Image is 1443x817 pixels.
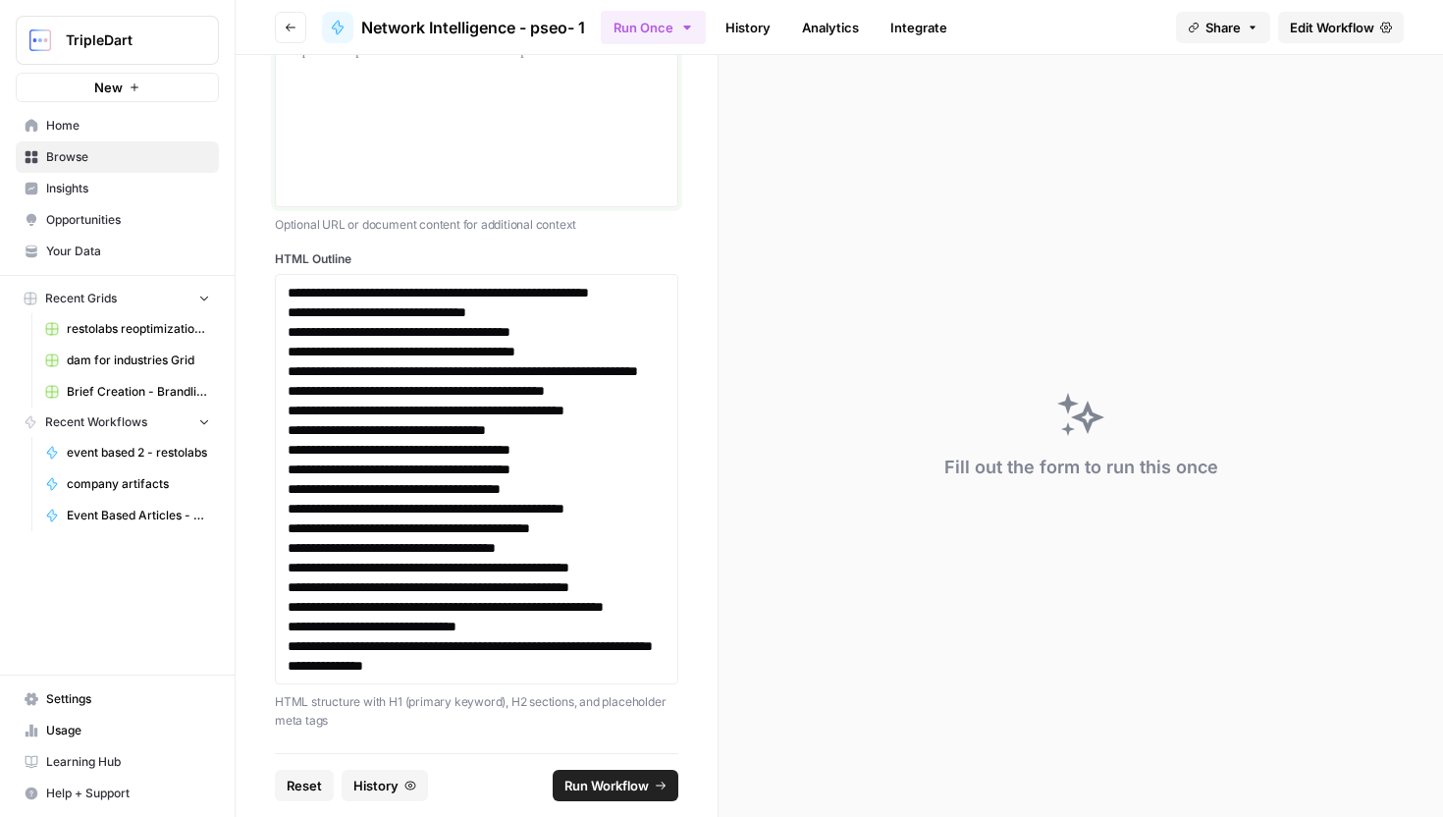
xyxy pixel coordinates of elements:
span: Event Based Articles - Restolabs [67,507,210,524]
button: History [342,770,428,801]
button: Recent Workflows [16,408,219,437]
button: New [16,73,219,102]
button: Help + Support [16,778,219,809]
a: Learning Hub [16,746,219,778]
span: Opportunities [46,211,210,229]
span: Reset [287,776,322,795]
label: HTML Outline [275,250,678,268]
a: Usage [16,715,219,746]
span: New [94,78,123,97]
span: Browse [46,148,210,166]
span: Run Workflow [564,776,649,795]
span: Home [46,117,210,135]
a: History [714,12,782,43]
span: Learning Hub [46,753,210,771]
p: Optional URL or document content for additional context [275,215,678,235]
span: Help + Support [46,785,210,802]
a: Brief Creation - Brandlife Grid [36,376,219,408]
span: Settings [46,690,210,708]
a: Insights [16,173,219,204]
span: Recent Workflows [45,413,147,431]
button: Workspace: TripleDart [16,16,219,65]
span: Your Data [46,243,210,260]
span: Usage [46,722,210,739]
span: History [353,776,399,795]
a: Edit Workflow [1278,12,1404,43]
a: company artifacts [36,468,219,500]
a: dam for industries Grid [36,345,219,376]
a: Analytics [790,12,871,43]
span: Share [1205,18,1241,37]
button: Recent Grids [16,284,219,313]
a: Your Data [16,236,219,267]
div: Fill out the form to run this once [944,454,1218,481]
a: restolabs reoptimizations aug [36,313,219,345]
span: company artifacts [67,475,210,493]
span: Recent Grids [45,290,117,307]
a: Home [16,110,219,141]
button: Share [1176,12,1270,43]
p: HTML structure with H1 (primary keyword), H2 sections, and placeholder meta tags [275,692,678,731]
span: Edit Workflow [1290,18,1374,37]
button: Run Once [601,11,706,44]
a: event based 2 - restolabs [36,437,219,468]
a: Network Intelligence - pseo- 1 [322,12,585,43]
span: Brief Creation - Brandlife Grid [67,383,210,401]
span: dam for industries Grid [67,352,210,369]
a: Opportunities [16,204,219,236]
img: TripleDart Logo [23,23,58,58]
a: Settings [16,683,219,715]
a: Event Based Articles - Restolabs [36,500,219,531]
span: Network Intelligence - pseo- 1 [361,16,585,39]
button: Reset [275,770,334,801]
a: Integrate [879,12,959,43]
span: event based 2 - restolabs [67,444,210,462]
span: TripleDart [66,30,185,50]
span: restolabs reoptimizations aug [67,320,210,338]
button: Run Workflow [553,770,678,801]
a: Browse [16,141,219,173]
span: Insights [46,180,210,197]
